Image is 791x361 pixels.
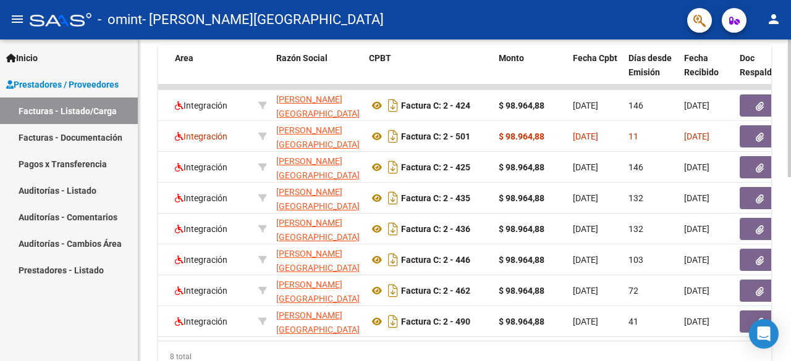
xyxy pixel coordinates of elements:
i: Descargar documento [385,96,401,115]
datatable-header-cell: Monto [494,45,568,99]
span: [PERSON_NAME][GEOGRAPHIC_DATA] [276,156,360,180]
span: 41 [628,317,638,326]
div: 27344840615 [276,216,359,242]
strong: $ 98.964,88 [499,193,544,203]
strong: Factura C: 2 - 436 [401,224,470,234]
span: 132 [628,193,643,203]
strong: $ 98.964,88 [499,255,544,265]
span: [DATE] [684,255,709,265]
i: Descargar documento [385,250,401,270]
i: Descargar documento [385,281,401,301]
span: - [PERSON_NAME][GEOGRAPHIC_DATA] [142,6,384,33]
span: 146 [628,162,643,172]
i: Descargar documento [385,188,401,208]
datatable-header-cell: Razón Social [271,45,364,99]
mat-icon: menu [10,12,25,27]
mat-icon: person [766,12,781,27]
strong: $ 98.964,88 [499,162,544,172]
span: Integración [175,286,227,296]
strong: $ 98.964,88 [499,317,544,326]
span: [DATE] [684,193,709,203]
span: Integración [175,317,227,326]
span: Fecha Recibido [684,53,719,77]
div: 27344840615 [276,278,359,304]
span: [DATE] [573,224,598,234]
span: [PERSON_NAME][GEOGRAPHIC_DATA] [276,310,360,334]
span: [PERSON_NAME][GEOGRAPHIC_DATA] [276,187,360,211]
strong: Factura C: 2 - 435 [401,193,470,203]
span: 72 [628,286,638,296]
strong: Factura C: 2 - 501 [401,131,470,141]
span: [PERSON_NAME][GEOGRAPHIC_DATA] [276,249,360,273]
span: 103 [628,255,643,265]
div: 27344840615 [276,185,359,211]
span: 146 [628,101,643,110]
div: 27344840615 [276,247,359,273]
div: 27344840615 [276,309,359,334]
span: [DATE] [573,255,598,265]
strong: Factura C: 2 - 446 [401,255,470,265]
span: [PERSON_NAME][GEOGRAPHIC_DATA] [276,125,360,149]
span: [DATE] [684,224,709,234]
i: Descargar documento [385,127,401,146]
span: [DATE] [573,193,598,203]
span: Integración [175,224,227,234]
span: [DATE] [684,131,709,141]
span: [DATE] [573,101,598,110]
span: 132 [628,224,643,234]
span: Fecha Cpbt [573,53,617,63]
div: 27344840615 [276,154,359,180]
strong: Factura C: 2 - 424 [401,101,470,110]
span: Monto [499,53,524,63]
strong: Factura C: 2 - 462 [401,286,470,296]
span: Integración [175,131,227,141]
strong: $ 98.964,88 [499,101,544,110]
strong: Factura C: 2 - 490 [401,317,470,326]
span: [PERSON_NAME][GEOGRAPHIC_DATA] [276,94,360,118]
span: Prestadores / Proveedores [6,78,119,91]
span: - omint [98,6,142,33]
datatable-header-cell: Fecha Recibido [679,45,735,99]
span: Integración [175,162,227,172]
span: [DATE] [684,162,709,172]
strong: Factura C: 2 - 425 [401,162,470,172]
i: Descargar documento [385,312,401,331]
span: [DATE] [684,286,709,296]
div: 27344840615 [276,123,359,149]
span: Integración [175,101,227,110]
datatable-header-cell: CPBT [364,45,494,99]
datatable-header-cell: Días desde Emisión [624,45,679,99]
div: Open Intercom Messenger [749,319,779,349]
span: Area [175,53,193,63]
i: Descargar documento [385,219,401,239]
span: [DATE] [573,162,598,172]
span: Días desde Emisión [628,53,672,77]
span: [DATE] [573,317,598,326]
span: [DATE] [684,317,709,326]
span: CPBT [369,53,391,63]
i: Descargar documento [385,157,401,177]
div: 27344840615 [276,93,359,118]
datatable-header-cell: Fecha Cpbt [568,45,624,99]
strong: $ 98.964,88 [499,286,544,296]
span: [DATE] [573,286,598,296]
span: [PERSON_NAME][GEOGRAPHIC_DATA] [276,218,360,242]
span: [PERSON_NAME][GEOGRAPHIC_DATA] [276,280,360,304]
strong: $ 98.964,88 [499,131,544,141]
span: Inicio [6,51,38,65]
strong: $ 98.964,88 [499,224,544,234]
span: [DATE] [573,131,598,141]
datatable-header-cell: Area [170,45,253,99]
span: Razón Social [276,53,328,63]
span: Integración [175,193,227,203]
span: 11 [628,131,638,141]
span: [DATE] [684,101,709,110]
span: Integración [175,255,227,265]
